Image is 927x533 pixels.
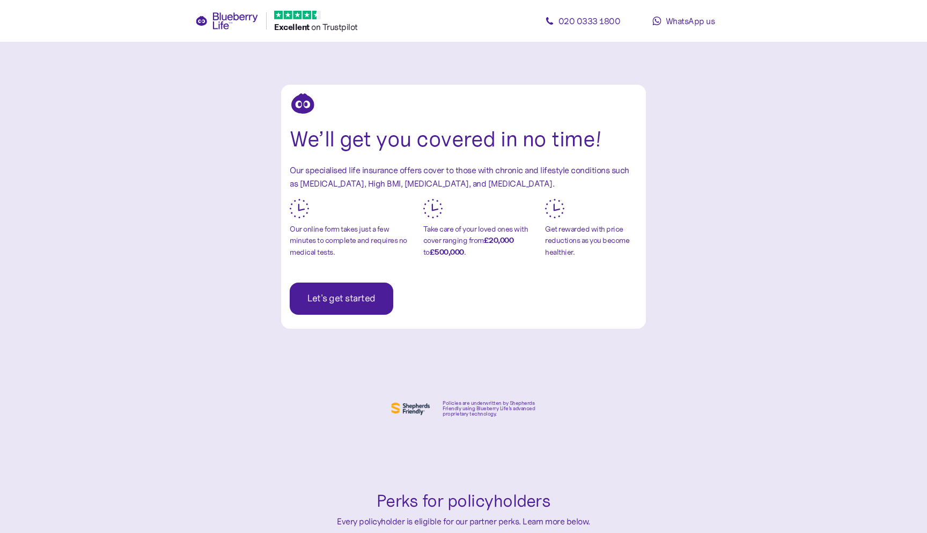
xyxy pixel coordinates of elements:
span: Let's get started [307,283,376,314]
div: Perks for policyholders [286,488,641,515]
span: Excellent ️ [274,21,311,32]
b: £500,000 [430,247,464,257]
button: Let's get started [290,283,393,315]
b: £20,000 [484,235,514,245]
span: on Trustpilot [311,21,358,32]
div: Policies are underwritten by Shepherds Friendly using Blueberry Life’s advanced proprietary techn... [443,401,538,417]
span: WhatsApp us [666,16,715,26]
a: 020 0333 1800 [534,10,631,32]
div: Our specialised life insurance offers cover to those with chronic and lifestyle conditions such a... [290,164,637,190]
div: Our online form takes just a few minutes to complete and requires no medical tests. [290,224,415,258]
a: WhatsApp us [635,10,732,32]
div: We’ll get you covered in no time! [290,123,637,155]
div: Every policyholder is eligible for our partner perks. Learn more below. [286,515,641,528]
span: 020 0333 1800 [558,16,621,26]
div: Take care of your loved ones with cover ranging from to . [423,224,538,258]
div: Get rewarded with price reductions as you become healthier. [545,224,637,258]
img: Shephers Friendly [389,400,432,417]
